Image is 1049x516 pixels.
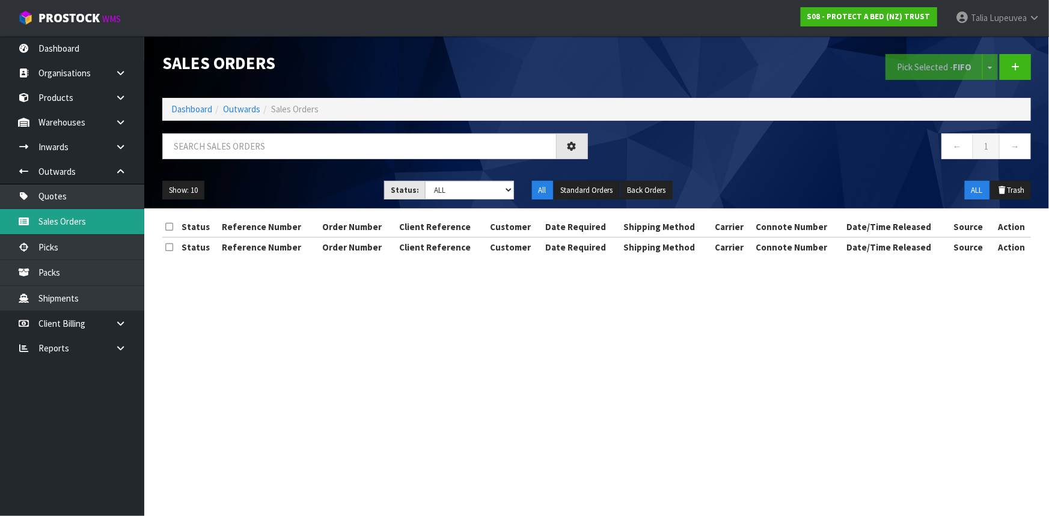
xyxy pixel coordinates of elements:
[319,217,396,237] th: Order Number
[391,185,419,195] strong: Status:
[844,237,950,256] th: Date/Time Released
[271,103,319,115] span: Sales Orders
[18,10,33,25] img: cube-alt.png
[999,133,1031,159] a: →
[992,237,1031,256] th: Action
[554,181,620,200] button: Standard Orders
[950,217,992,237] th: Source
[102,13,121,25] small: WMS
[620,237,712,256] th: Shipping Method
[487,217,542,237] th: Customer
[989,12,1027,23] span: Lupeuvea
[532,181,553,200] button: All
[219,217,319,237] th: Reference Number
[179,237,219,256] th: Status
[542,217,620,237] th: Date Required
[953,61,971,73] strong: FIFO
[950,237,992,256] th: Source
[991,181,1031,200] button: Trash
[712,237,753,256] th: Carrier
[885,54,983,80] button: Pick Selected -FIFO
[941,133,973,159] a: ←
[712,217,753,237] th: Carrier
[801,7,937,26] a: S08 - PROTECT A BED (NZ) TRUST
[621,181,673,200] button: Back Orders
[753,217,844,237] th: Connote Number
[162,133,557,159] input: Search sales orders
[973,133,1000,159] a: 1
[487,237,542,256] th: Customer
[606,133,1032,163] nav: Page navigation
[179,217,219,237] th: Status
[753,237,844,256] th: Connote Number
[396,217,488,237] th: Client Reference
[38,10,100,26] span: ProStock
[171,103,212,115] a: Dashboard
[542,237,620,256] th: Date Required
[223,103,260,115] a: Outwards
[319,237,396,256] th: Order Number
[965,181,989,200] button: ALL
[620,217,712,237] th: Shipping Method
[807,11,931,22] strong: S08 - PROTECT A BED (NZ) TRUST
[844,217,950,237] th: Date/Time Released
[162,181,204,200] button: Show: 10
[992,217,1031,237] th: Action
[396,237,488,256] th: Client Reference
[219,237,319,256] th: Reference Number
[971,12,988,23] span: Talia
[162,54,588,73] h1: Sales Orders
